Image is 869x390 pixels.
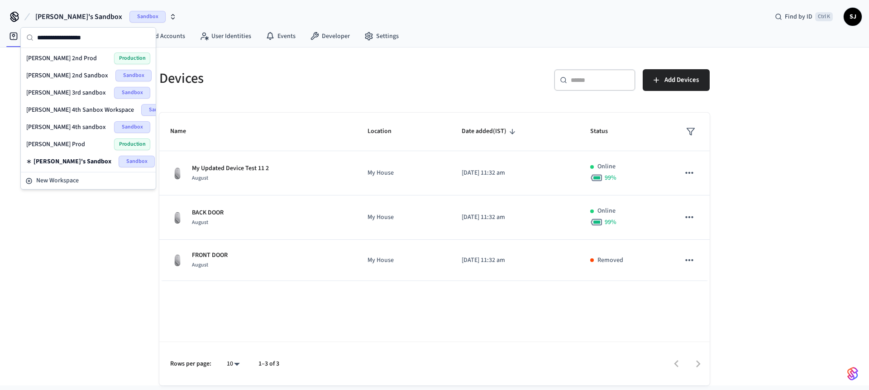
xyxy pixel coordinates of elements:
[22,173,155,188] button: New Workspace
[114,121,150,133] span: Sandbox
[26,140,85,149] span: [PERSON_NAME] Prod
[26,88,106,97] span: [PERSON_NAME] 3rd sandbox
[368,124,403,138] span: Location
[26,71,108,80] span: [PERSON_NAME] 2nd Sandbox
[258,28,303,44] a: Events
[170,210,185,225] img: August Wifi Smart Lock 3rd Gen, Silver, Front
[115,70,152,81] span: Sandbox
[192,251,228,260] p: FRONT DOOR
[2,28,49,44] a: Devices
[192,261,208,269] span: August
[35,11,122,22] span: [PERSON_NAME]'s Sandbox
[159,113,710,281] table: sticky table
[192,28,258,44] a: User Identities
[114,52,150,64] span: Production
[26,54,97,63] span: [PERSON_NAME] 2nd Prod
[303,28,357,44] a: Developer
[643,69,710,91] button: Add Devices
[114,87,150,99] span: Sandbox
[192,208,224,218] p: BACK DOOR
[159,69,429,88] h5: Devices
[192,174,208,182] span: August
[597,256,623,265] p: Removed
[590,124,620,138] span: Status
[785,12,812,21] span: Find by ID
[222,357,244,371] div: 10
[462,213,568,222] p: [DATE] 11:32 am
[664,74,699,86] span: Add Devices
[368,168,440,178] p: My House
[597,162,616,171] p: Online
[170,359,211,369] p: Rows per page:
[368,256,440,265] p: My House
[114,138,150,150] span: Production
[357,28,406,44] a: Settings
[26,123,106,132] span: [PERSON_NAME] 4th sandbox
[170,253,185,267] img: August Wifi Smart Lock 3rd Gen, Silver, Front
[462,124,518,138] span: Date added(IST)
[605,173,616,182] span: 99 %
[847,366,858,381] img: SeamLogoGradient.69752ec5.svg
[845,9,861,25] span: SJ
[844,8,862,26] button: SJ
[36,176,79,185] span: New Workspace
[119,156,155,167] span: Sandbox
[258,359,279,369] p: 1–3 of 3
[462,256,568,265] p: [DATE] 11:32 am
[192,219,208,226] span: August
[368,213,440,222] p: My House
[597,206,616,216] p: Online
[768,9,840,25] div: Find by IDCtrl K
[141,104,177,116] span: Sandbox
[605,218,616,227] span: 99 %
[192,164,269,173] p: My Updated Device Test 11 2
[815,12,833,21] span: Ctrl K
[129,11,166,23] span: Sandbox
[26,105,134,114] span: [PERSON_NAME] 4th Sanbox Workspace
[21,48,156,172] div: Suggestions
[33,157,111,166] span: [PERSON_NAME]'s Sandbox
[170,166,185,181] img: August Wifi Smart Lock 3rd Gen, Silver, Front
[462,168,568,178] p: [DATE] 11:32 am
[170,124,198,138] span: Name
